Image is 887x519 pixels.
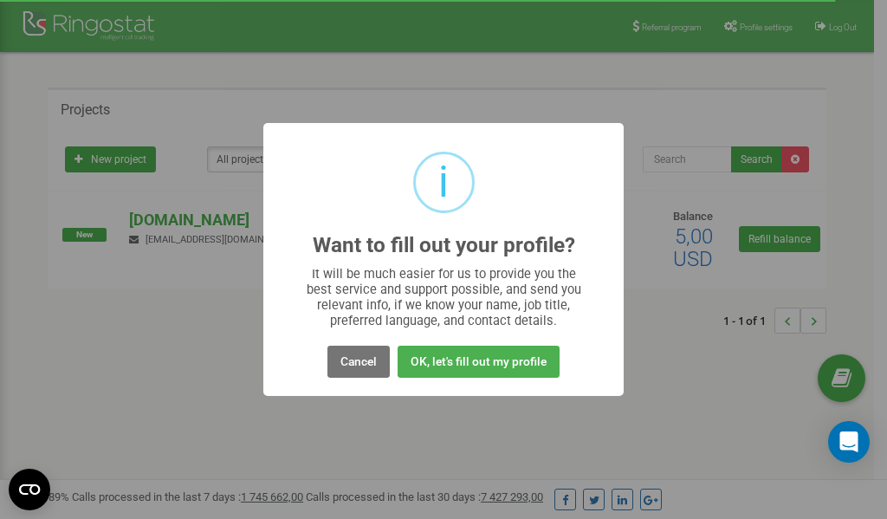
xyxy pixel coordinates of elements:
button: Open CMP widget [9,469,50,510]
h2: Want to fill out your profile? [313,234,575,257]
div: i [438,154,449,211]
div: Open Intercom Messenger [828,421,870,463]
button: OK, let's fill out my profile [398,346,560,378]
div: It will be much easier for us to provide you the best service and support possible, and send you ... [298,266,590,328]
button: Cancel [327,346,390,378]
